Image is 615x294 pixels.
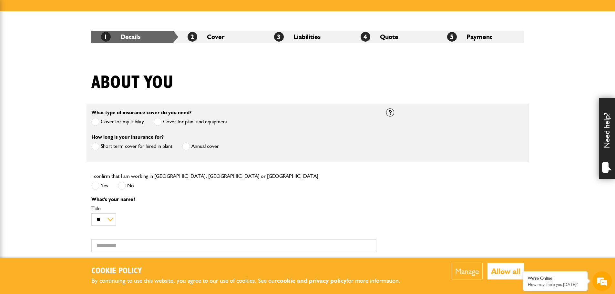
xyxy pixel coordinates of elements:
li: Details [91,31,178,43]
label: Annual cover [182,142,219,150]
div: We're Online! [528,276,583,281]
div: Need help? [599,98,615,179]
li: Cover [178,31,264,43]
label: Yes [91,182,108,190]
p: What's your name? [91,197,376,202]
button: Manage [452,263,483,279]
li: Quote [351,31,437,43]
span: 1 [101,32,111,42]
span: 5 [447,32,457,42]
span: 3 [274,32,284,42]
label: Short term cover for hired in plant [91,142,172,150]
h1: About you [91,72,173,94]
li: Payment [437,31,524,43]
label: How long is your insurance for? [91,135,164,140]
button: Allow all [487,263,524,279]
a: cookie and privacy policy [277,277,346,284]
p: By continuing to use this website, you agree to our use of cookies. See our for more information. [91,276,411,286]
span: 4 [361,32,370,42]
label: What type of insurance cover do you need? [91,110,191,115]
li: Liabilities [264,31,351,43]
p: How may I help you today? [528,282,583,287]
label: I confirm that I am working in [GEOGRAPHIC_DATA], [GEOGRAPHIC_DATA] or [GEOGRAPHIC_DATA] [91,174,318,179]
label: Cover for plant and equipment [154,118,227,126]
span: 2 [188,32,197,42]
label: No [118,182,134,190]
label: Cover for my liability [91,118,144,126]
label: Title [91,206,376,211]
h2: Cookie Policy [91,266,411,276]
